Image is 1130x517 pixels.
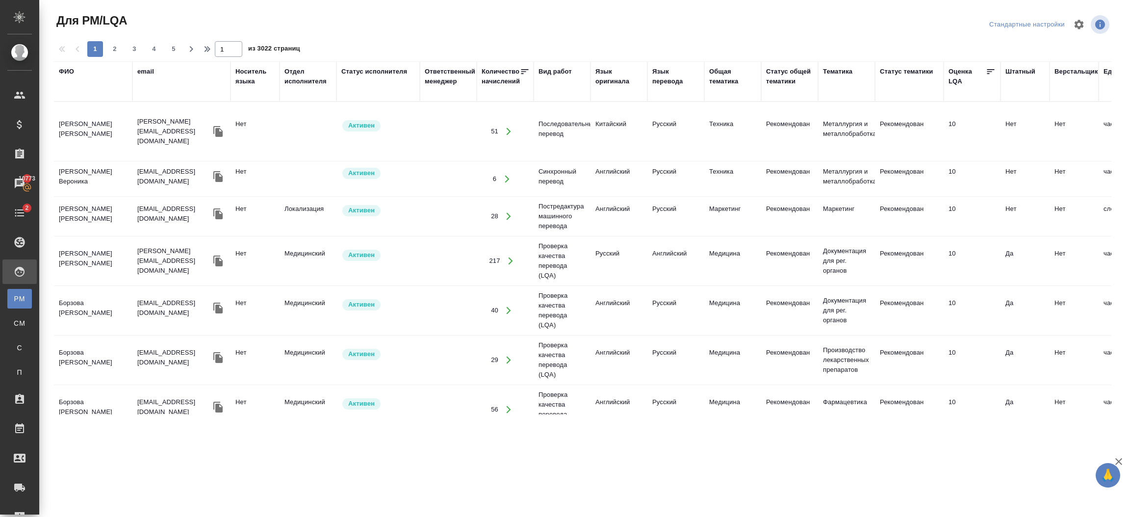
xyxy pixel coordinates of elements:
[818,392,875,427] td: Фармацевтика
[704,343,761,377] td: Медицина
[491,355,498,365] div: 29
[137,397,211,417] p: [EMAIL_ADDRESS][DOMAIN_NAME]
[493,174,496,184] div: 6
[534,286,591,335] td: Проверка качества перевода (LQA)
[137,67,154,77] div: email
[704,293,761,328] td: Медицина
[166,44,181,54] span: 5
[1050,244,1099,278] td: Нет
[591,293,647,328] td: Английский
[818,241,875,281] td: Документация для рег. органов
[818,114,875,149] td: Металлургия и металлобработка
[875,162,944,196] td: Рекомендован
[54,199,132,233] td: [PERSON_NAME] [PERSON_NAME]
[1050,343,1099,377] td: Нет
[341,249,415,262] div: Рядовой исполнитель: назначай с учетом рейтинга
[1001,162,1050,196] td: Нет
[880,67,933,77] div: Статус тематики
[766,67,813,86] div: Статус общей тематики
[534,162,591,196] td: Синхронный перевод
[235,67,275,86] div: Носитель языка
[107,44,123,54] span: 2
[534,236,591,285] td: Проверка качества перевода (LQA)
[348,349,375,359] p: Активен
[54,13,127,28] span: Для PM/LQA
[280,244,336,278] td: Медицинский
[761,199,818,233] td: Рекомендован
[949,348,996,358] div: перевод идеальный/почти идеальный. Ни редактор, ни корректор не нужен
[491,405,498,414] div: 56
[704,114,761,149] td: Техника
[7,313,32,333] a: CM
[818,340,875,380] td: Производство лекарственных препаратов
[348,206,375,215] p: Активен
[231,343,280,377] td: Нет
[539,67,572,77] div: Вид работ
[54,162,132,196] td: [PERSON_NAME] Вероника
[1104,67,1130,77] div: Ед. изм.
[949,119,996,129] div: перевод идеальный/почти идеальный. Ни редактор, ни корректор не нужен
[949,204,996,214] div: перевод идеальный/почти идеальный. Ни редактор, ни корректор не нужен
[818,291,875,330] td: Документация для рег. органов
[501,251,521,271] button: Открыть работы
[54,293,132,328] td: Борзова [PERSON_NAME]
[146,44,162,54] span: 4
[949,298,996,308] div: перевод идеальный/почти идеальный. Ни редактор, ни корректор не нужен
[12,367,27,377] span: П
[1050,114,1099,149] td: Нет
[211,301,226,315] button: Скопировать
[341,397,415,411] div: Рядовой исполнитель: назначай с учетом рейтинга
[54,244,132,278] td: [PERSON_NAME] [PERSON_NAME]
[341,204,415,217] div: Рядовой исполнитель: назначай с учетом рейтинга
[280,343,336,377] td: Медицинский
[211,350,226,365] button: Скопировать
[1001,343,1050,377] td: Да
[280,392,336,427] td: Медицинский
[7,289,32,309] a: PM
[12,343,27,353] span: С
[497,169,517,189] button: Открыть работы
[137,204,211,224] p: [EMAIL_ADDRESS][DOMAIN_NAME]
[647,162,704,196] td: Русский
[12,294,27,304] span: PM
[2,171,37,196] a: 10773
[761,293,818,328] td: Рекомендован
[489,256,500,266] div: 217
[341,167,415,180] div: Рядовой исполнитель: назначай с учетом рейтинга
[534,385,591,434] td: Проверка качества перевода (LQA)
[491,127,498,136] div: 51
[348,168,375,178] p: Активен
[348,399,375,409] p: Активен
[137,348,211,367] p: [EMAIL_ADDRESS][DOMAIN_NAME]
[1005,67,1035,77] div: Штатный
[137,246,211,276] p: [PERSON_NAME][EMAIL_ADDRESS][DOMAIN_NAME]
[59,67,74,77] div: ФИО
[211,207,226,221] button: Скопировать
[54,114,132,149] td: [PERSON_NAME] [PERSON_NAME]
[949,397,996,407] div: перевод идеальный/почти идеальный. Ни редактор, ни корректор не нужен
[1050,293,1099,328] td: Нет
[1100,465,1116,486] span: 🙏
[211,254,226,268] button: Скопировать
[491,306,498,315] div: 40
[704,162,761,196] td: Техника
[1001,114,1050,149] td: Нет
[647,293,704,328] td: Русский
[1050,199,1099,233] td: Нет
[591,114,647,149] td: Китайский
[1054,67,1098,77] div: Верстальщик
[1050,392,1099,427] td: Нет
[341,119,415,132] div: Рядовой исполнитель: назначай с учетом рейтинга
[2,201,37,225] a: 2
[280,199,336,233] td: Локализация
[231,162,280,196] td: Нет
[137,117,211,146] p: [PERSON_NAME][EMAIL_ADDRESS][DOMAIN_NAME]
[499,350,519,370] button: Открыть работы
[425,67,475,86] div: Ответственный менеджер
[949,249,996,258] div: перевод идеальный/почти идеальный. Ни редактор, ни корректор не нужен
[647,343,704,377] td: Русский
[875,392,944,427] td: Рекомендован
[875,199,944,233] td: Рекомендован
[341,67,407,77] div: Статус исполнителя
[591,392,647,427] td: Английский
